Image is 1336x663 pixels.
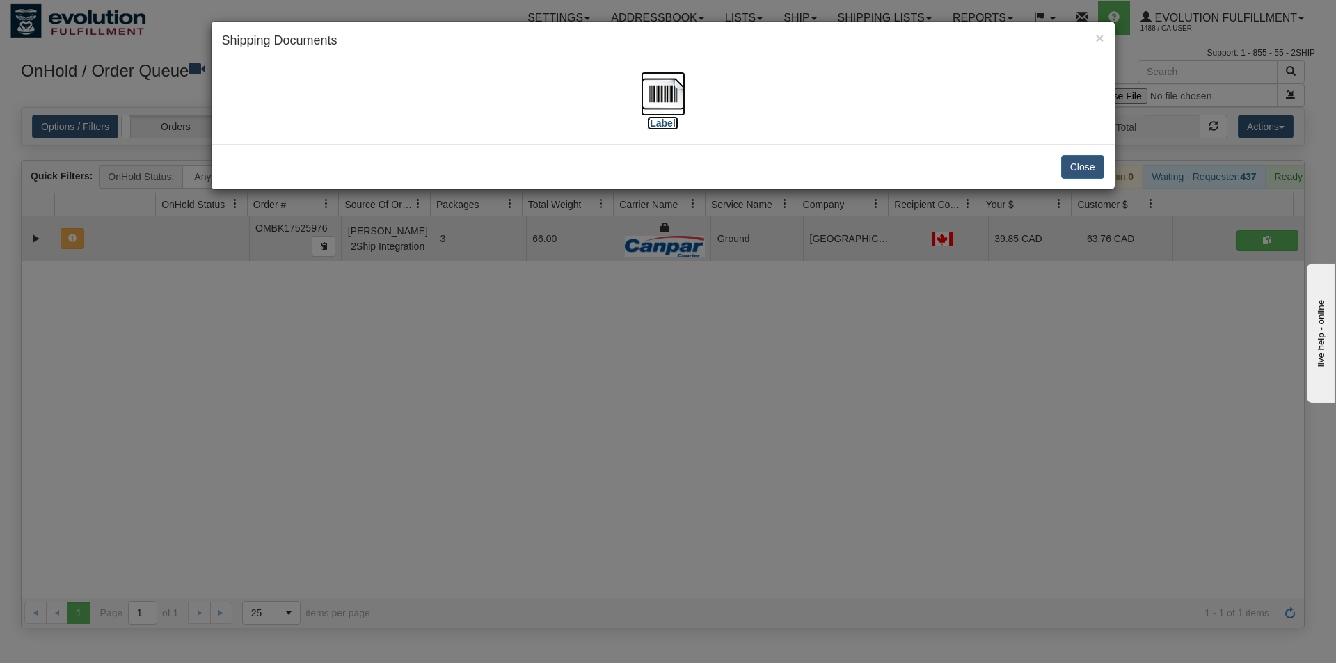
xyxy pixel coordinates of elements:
iframe: chat widget [1304,260,1335,402]
button: Close [1095,31,1104,45]
label: [Label] [647,116,679,130]
img: barcode.jpg [641,72,685,116]
div: live help - online [10,12,129,22]
a: [Label] [641,87,685,128]
button: Close [1061,155,1104,179]
h4: Shipping Documents [222,32,1104,50]
span: × [1095,30,1104,46]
